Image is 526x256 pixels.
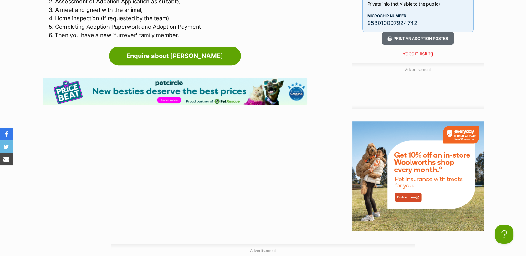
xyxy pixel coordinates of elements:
[367,13,469,19] p: Microchip number
[352,63,484,109] div: Advertisement
[352,121,484,231] img: Everyday Insurance by Woolworths promotional banner
[352,50,484,57] a: Report listing
[367,19,469,27] p: 953010007924742
[109,47,241,65] a: Enquire about [PERSON_NAME]
[495,225,513,244] iframe: Help Scout Beacon - Open
[43,78,307,105] img: Pet Circle promo banner
[382,32,454,45] button: Print an adoption poster
[367,1,469,7] p: Private info (not visible to the public)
